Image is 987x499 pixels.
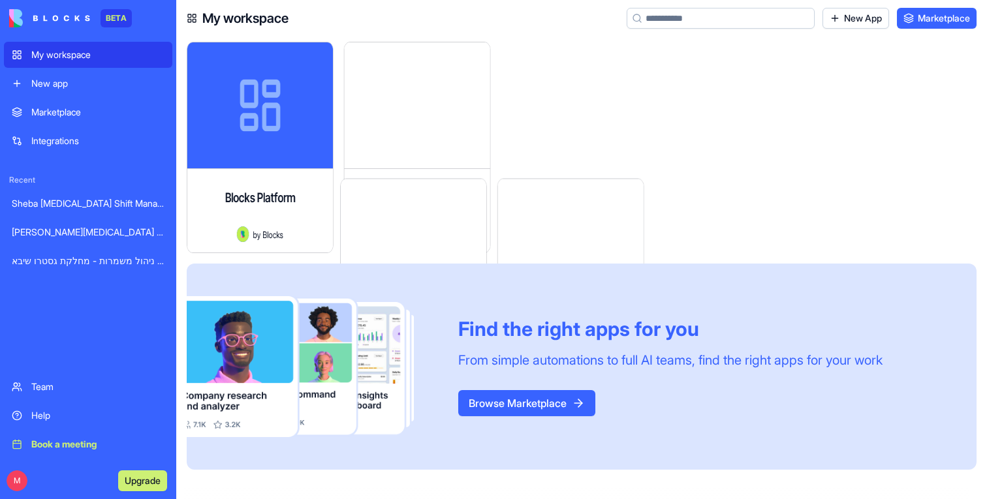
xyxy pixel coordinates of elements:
div: New app [31,77,164,90]
div: Marketplace [31,106,164,119]
div: [PERSON_NAME][MEDICAL_DATA] Shift Manager [12,226,164,239]
a: Blocks PlatformAvatarbyBlocks [187,42,376,253]
h4: My workspace [202,9,289,27]
a: New App [822,8,889,29]
div: Find the right apps for you [458,317,883,340]
a: Upgrade [118,474,167,487]
a: Team [4,374,172,400]
img: logo [9,9,90,27]
a: מערכת ניהול משמרות - מחלקת גסטרו שיבאMby[PERSON_NAME]+2411111 [786,42,975,253]
a: New app [4,70,172,97]
div: BETA [101,9,132,27]
a: My workspace [4,42,172,68]
div: Sheba [MEDICAL_DATA] Shift Management [12,197,164,210]
a: Browse Marketplace [458,397,595,410]
a: Sheba [MEDICAL_DATA] Shift ManagementMby[PERSON_NAME]+2411111 [386,42,576,253]
div: Team [31,380,164,393]
a: מערכת ניהול משמרות - מחלקת גסטרו שיבא [4,248,172,274]
a: Marketplace [4,99,172,125]
img: Avatar [237,226,249,242]
div: From simple automations to full AI teams, find the right apps for your work [458,351,883,369]
button: Upgrade [118,470,167,491]
span: Blocks [262,228,283,241]
a: [PERSON_NAME][MEDICAL_DATA] Shift Manager [4,219,172,245]
a: Help [4,402,172,429]
div: Book a meeting [31,438,164,451]
span: by [253,228,261,241]
a: Sheba [MEDICAL_DATA] Shift Management [4,190,172,217]
div: מערכת ניהול משמרות - מחלקת גסטרו שיבא [12,254,164,267]
div: Integrations [31,134,164,147]
a: Marketplace [897,8,977,29]
h4: Blocks Platform [225,189,296,207]
a: BETA [9,9,132,27]
span: M [7,470,27,491]
span: Recent [4,175,172,185]
button: Browse Marketplace [458,390,595,416]
div: My workspace [31,48,164,61]
a: [PERSON_NAME][MEDICAL_DATA] Shift ManagerMby[PERSON_NAME]+2411111 [586,42,775,253]
div: Help [31,409,164,422]
a: Integrations [4,128,172,154]
a: Book a meeting [4,431,172,457]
